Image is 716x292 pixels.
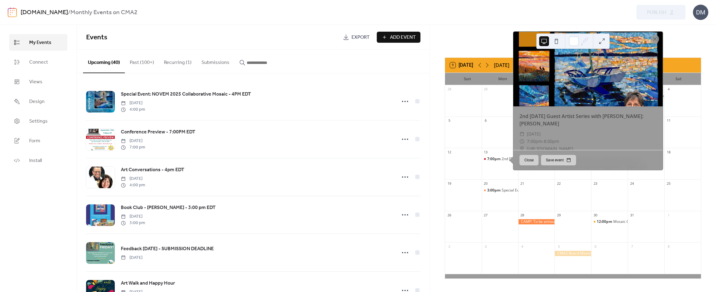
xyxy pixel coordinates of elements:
a: My Events [9,34,67,51]
a: Views [9,73,67,90]
span: Install [29,157,42,164]
div: 6 [483,118,488,123]
div: [DATE] [494,61,509,69]
button: Upcoming (40) [83,50,125,73]
div: Sat [661,73,696,85]
span: Export [352,34,370,41]
span: 3:00pm [487,188,502,193]
button: Add Event [377,32,420,43]
a: Special Event: NOVEM 2025 Collaborative Mosaic - 4PM EDT [121,90,251,98]
button: Close [519,155,539,165]
div: Special Event: Volunteer Opportunities at the 2026 Conference- 3pm ET [482,188,518,193]
a: Design [9,93,67,110]
div: 2nd [DATE] Guest Artist Series with [PERSON_NAME]: [PERSON_NAME] [502,156,623,162]
div: CAMP: To be announced [518,219,555,224]
div: 22 [556,181,561,186]
div: 4 [520,244,525,249]
span: Art Walk and Happy Hour [121,280,175,287]
a: Art Walk and Happy Hour [121,279,175,287]
div: Sun [450,73,485,85]
div: Special Event: Volunteer Opportunities at the 2026 Conference- 3pm ET [502,188,623,193]
span: Form [29,137,40,145]
span: [DATE] [121,176,145,182]
div: 5 [447,118,451,123]
div: 12 [447,150,451,154]
div: DM [693,5,708,20]
span: [DATE] [121,255,142,261]
div: 3 [483,244,488,249]
span: [DATE] [527,130,541,138]
b: Monthly Events on CMA2 [70,7,137,18]
div: 21 [520,181,525,186]
div: 4 [666,87,671,92]
span: Settings [29,118,48,125]
div: 7 [630,244,634,249]
a: Book Club - [PERSON_NAME] - 3:00 pm EDT [121,204,216,212]
div: ​ [519,145,524,152]
img: logo [8,7,17,17]
button: Submissions [197,50,234,73]
span: Special Event: NOVEM 2025 Collaborative Mosaic - 4PM EDT [121,91,251,98]
a: Form [9,132,67,149]
div: 11 [666,118,671,123]
span: 3:00 pm [121,220,145,226]
span: 12:00pm [597,219,613,224]
b: / [68,7,70,18]
div: 5 [556,244,561,249]
div: Mon [485,73,520,85]
span: 4:00 pm [121,182,145,188]
div: CMA2 Board Meeting [555,251,591,256]
div: 13 [483,150,488,154]
div: 6 [593,244,598,249]
div: 28 [520,213,525,217]
span: 7:00pm [487,156,502,162]
div: 24 [630,181,634,186]
div: 29 [556,213,561,217]
div: ​ [519,130,524,138]
span: Conference Preview - 7:00PM EDT [121,128,195,136]
div: 26 [447,213,451,217]
span: 8:00pm [544,138,559,145]
div: 23 [593,181,598,186]
span: Events [86,31,107,44]
span: [DATE] [121,100,145,106]
div: 28 [447,87,451,92]
span: [DATE] [121,213,145,220]
div: Mosaic Calling Cards Workalong - 12pm ET - with Kim Porter & Beca Kulinovich [591,219,628,224]
span: [DATE] [121,138,145,144]
span: [URL][DOMAIN_NAME] [527,145,573,152]
button: 9[DATE] [448,61,475,69]
div: ​ [519,138,524,145]
div: 29 [483,87,488,92]
div: 8 [666,244,671,249]
a: Export [338,32,374,43]
div: 2 [447,244,451,249]
a: Settings [9,113,67,129]
div: 18 [666,150,671,154]
span: 7:00pm [527,138,542,145]
div: 20 [483,181,488,186]
span: Art Conversations - 4pm EDT [121,166,184,174]
a: [DOMAIN_NAME] [21,7,68,18]
span: Design [29,98,45,105]
a: Connect [9,54,67,70]
button: Save event [541,155,576,165]
div: 19 [447,181,451,186]
button: Past (100+) [125,50,159,73]
span: Add Event [390,34,416,41]
span: - [542,138,544,145]
a: Install [9,152,67,169]
span: 7:00 pm [121,144,145,151]
a: Conference Preview - 7:00PM EDT [121,128,195,136]
div: 1 [666,213,671,217]
button: Recurring (1) [159,50,197,73]
a: Feedback [DATE] - SUBMISSION DEADLINE [121,245,214,253]
div: 25 [666,181,671,186]
div: 2nd Monday Guest Artist Series with Jacqui Ross: Michelle Sider [482,156,518,162]
span: Connect [29,59,48,66]
span: Views [29,78,42,86]
div: 2nd [DATE] Guest Artist Series with [PERSON_NAME]: [PERSON_NAME] [513,112,663,127]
